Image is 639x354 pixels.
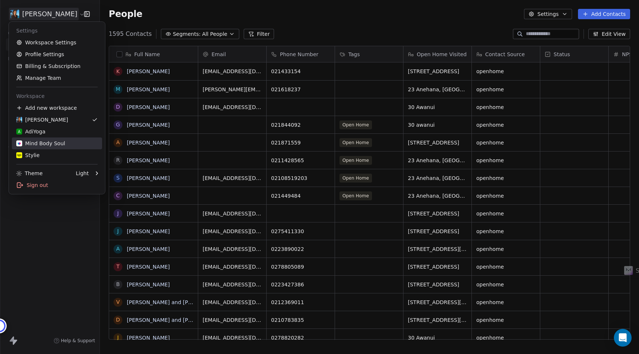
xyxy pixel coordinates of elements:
[16,152,40,159] div: Stylie
[12,48,102,60] a: Profile Settings
[16,152,22,158] img: stylie-square-yellow.svg
[16,170,43,177] div: Theme
[18,129,21,135] span: A
[16,116,68,123] div: [PERSON_NAME]
[12,37,102,48] a: Workspace Settings
[76,170,89,177] div: Light
[12,60,102,72] a: Billing & Subscription
[12,102,102,114] div: Add new workspace
[16,140,22,146] img: MBS-Logo.png
[12,72,102,84] a: Manage Team
[16,128,45,135] div: AdiYoga
[16,140,65,147] div: Mind Body Soul
[16,117,22,123] img: pic.jpg
[12,25,102,37] div: Settings
[12,179,102,191] div: Sign out
[12,90,102,102] div: Workspace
